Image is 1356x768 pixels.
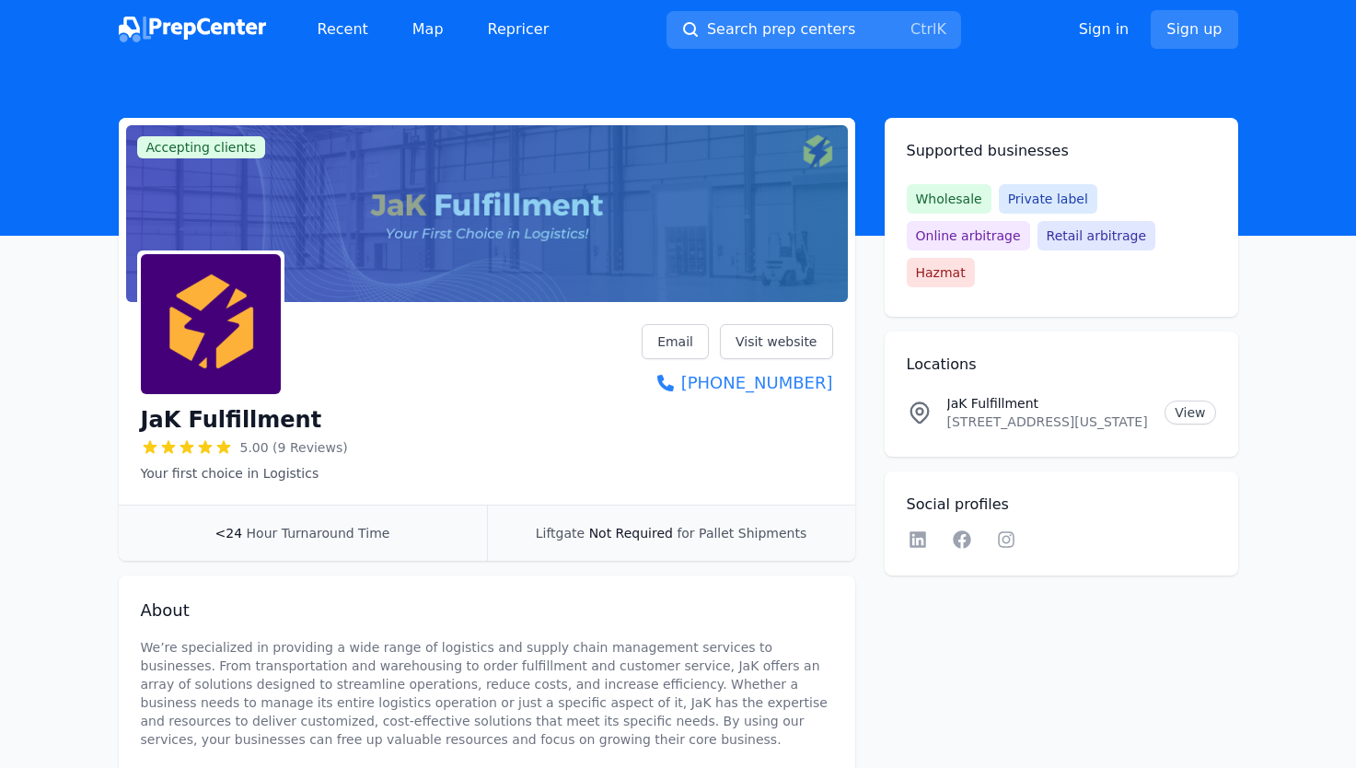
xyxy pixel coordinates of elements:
[907,221,1030,250] span: Online arbitrage
[1079,18,1130,41] a: Sign in
[141,254,281,394] img: JaK Fulfillment
[141,598,833,623] h2: About
[141,405,322,435] h1: JaK Fulfillment
[642,370,832,396] a: [PHONE_NUMBER]
[910,20,936,38] kbd: Ctrl
[141,464,348,483] p: Your first choice in Logistics
[247,526,390,541] span: Hour Turnaround Time
[720,324,833,359] a: Visit website
[936,20,946,38] kbd: K
[707,18,855,41] span: Search prep centers
[1165,401,1215,425] a: View
[473,11,564,48] a: Repricer
[215,526,243,541] span: <24
[907,354,1216,376] h2: Locations
[303,11,383,48] a: Recent
[141,638,833,749] p: We’re specialized in providing a wide range of logistics and supply chain management services to ...
[1151,10,1237,49] a: Sign up
[947,394,1151,413] p: JaK Fulfillment
[536,526,585,541] span: Liftgate
[947,413,1151,431] p: [STREET_ADDRESS][US_STATE]
[907,494,1216,516] h2: Social profiles
[589,526,673,541] span: Not Required
[642,324,709,359] a: Email
[907,258,975,287] span: Hazmat
[666,11,961,49] button: Search prep centersCtrlK
[999,184,1097,214] span: Private label
[677,526,806,541] span: for Pallet Shipments
[398,11,458,48] a: Map
[119,17,266,42] img: PrepCenter
[137,136,266,158] span: Accepting clients
[907,184,991,214] span: Wholesale
[1037,221,1155,250] span: Retail arbitrage
[907,140,1216,162] h2: Supported businesses
[240,438,348,457] span: 5.00 (9 Reviews)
